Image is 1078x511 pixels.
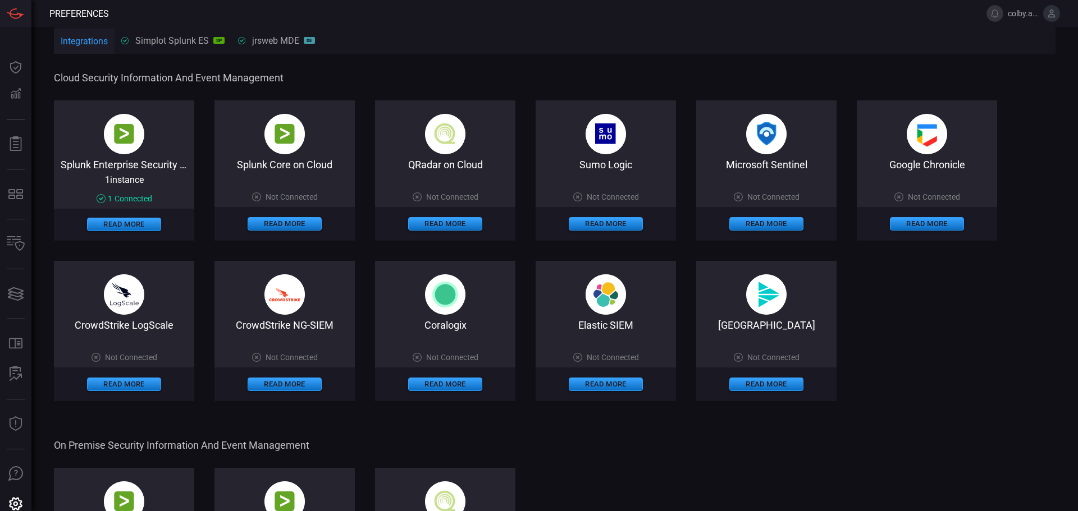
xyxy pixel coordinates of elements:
button: Rule Catalog [2,330,29,357]
div: 1 [97,194,152,203]
button: Read More [729,217,803,231]
button: Read More [569,378,643,391]
span: Not Connected [908,192,960,201]
img: qradar_on_cloud-CqUPbAk2.png [425,114,465,154]
button: Read More [408,217,482,231]
span: Not Connected [105,353,157,362]
button: Simplot Splunk ESSP [115,27,231,54]
div: Elastic SIEM [536,319,676,331]
div: Splunk Enterprise Security on Cloud [54,159,194,170]
div: SP [213,37,225,44]
button: Read More [248,217,322,231]
span: Not Connected [587,192,639,201]
div: DE [304,37,315,44]
span: colby.austin [1008,9,1039,18]
img: crowdstrike_falcon-DF2rzYKc.png [264,274,305,315]
img: svg+xml,%3c [586,274,626,315]
button: Integrations [54,29,115,56]
span: 1 instance [105,174,144,185]
img: svg%3e [746,274,787,315]
span: Not Connected [426,353,478,362]
div: QRadar on Cloud [375,159,515,171]
button: Inventory [2,231,29,257]
span: On Premise Security Information and Event Management [54,439,1053,451]
button: Read More [87,378,161,391]
span: Not Connected [747,353,800,362]
img: svg%3e [425,274,465,315]
button: Read More [87,218,161,231]
button: Ask Us A Question [2,461,29,487]
img: crowdstrike_logscale-Dv7WlQ1M.png [104,274,144,315]
button: MITRE - Detection Posture [2,181,29,208]
span: Not Connected [266,192,318,201]
div: Sumo Logic [536,159,676,171]
div: jrsweb MDE [238,35,315,46]
button: Read More [890,217,964,231]
div: Cribl Lake [696,319,837,331]
img: google_chronicle-BEvpeoLq.png [907,114,947,154]
img: splunk-B-AX9-PE.png [104,114,144,154]
div: Simplot Splunk ES [121,35,225,46]
span: Connected [115,194,152,203]
span: Preferences [49,8,109,19]
button: jrsweb MDEDE [231,27,322,54]
button: ALERT ANALYSIS [2,361,29,388]
button: Read More [729,378,803,391]
button: Read More [248,378,322,391]
img: microsoft_sentinel-DmoYopBN.png [746,114,787,154]
span: Not Connected [426,192,478,201]
div: CrowdStrike LogScale [54,319,194,331]
div: Microsoft Sentinel [696,159,837,171]
div: Coralogix [375,319,515,331]
button: Cards [2,280,29,307]
img: splunk-B-AX9-PE.png [264,114,305,154]
span: Not Connected [266,353,318,362]
button: Threat Intelligence [2,411,29,438]
span: Not Connected [587,353,639,362]
span: Cloud Security Information and Event Management [54,72,1053,84]
button: Read More [569,217,643,231]
span: Not Connected [747,192,800,201]
button: Reports [2,131,29,158]
div: Splunk Core on Cloud [214,159,355,171]
button: Detections [2,81,29,108]
button: Dashboard [2,54,29,81]
img: sumo_logic-BhVDPgcO.png [586,114,626,154]
div: CrowdStrike NG-SIEM [214,319,355,331]
button: Read More [408,378,482,391]
div: Google Chronicle [857,159,997,171]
